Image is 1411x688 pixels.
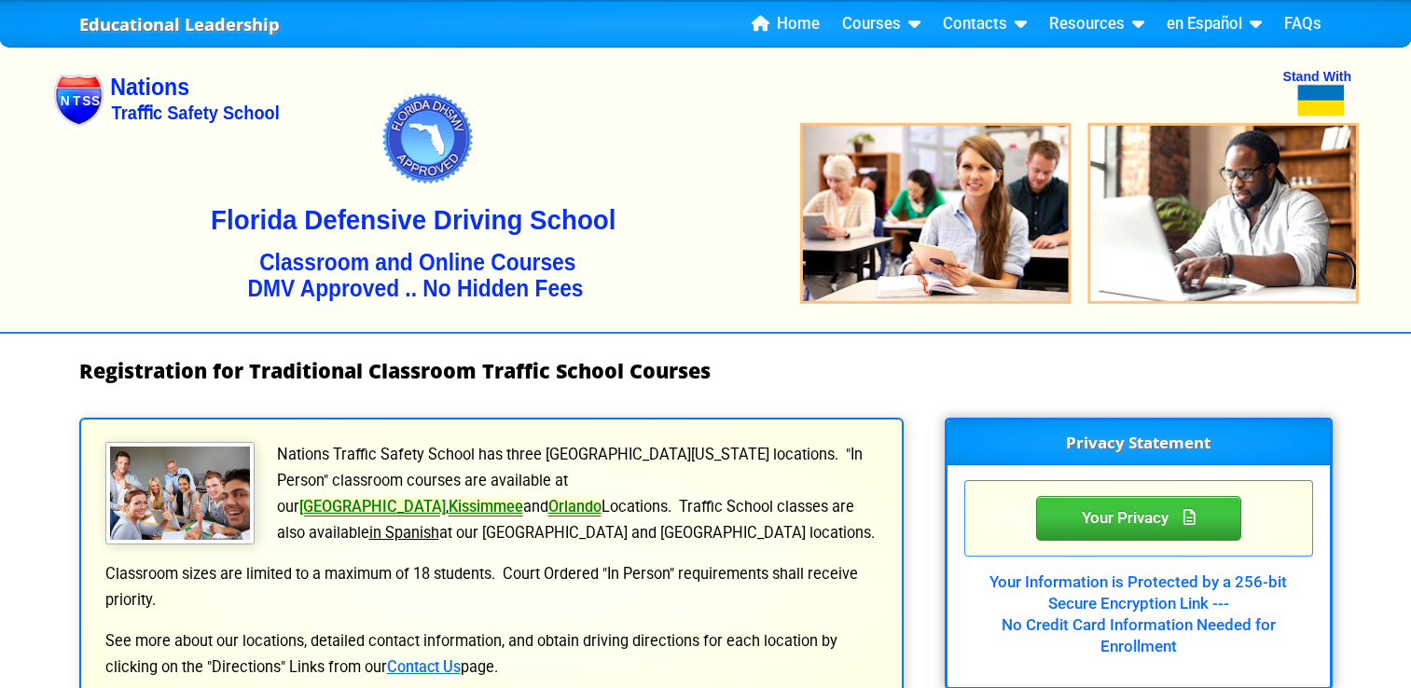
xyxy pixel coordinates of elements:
[104,442,879,546] p: Nations Traffic Safety School has three [GEOGRAPHIC_DATA][US_STATE] locations. "In Person" classr...
[835,10,928,38] a: Courses
[105,442,255,544] img: Traffic School Students
[299,498,446,516] a: [GEOGRAPHIC_DATA]
[1036,505,1241,528] a: Your Privacy
[964,557,1313,658] div: Your Information is Protected by a 256-bit Secure Encryption Link --- No Credit Card Information ...
[369,524,439,542] u: in Spanish
[387,658,461,676] a: Contact Us
[449,498,523,516] a: Kissimmee
[53,34,1359,332] img: Nations Traffic School - Your DMV Approved Florida Traffic School
[1042,10,1152,38] a: Resources
[548,498,602,516] a: Orlando
[1277,10,1329,38] a: FAQs
[104,628,879,681] p: See more about our locations, detailed contact information, and obtain driving directions for eac...
[744,10,827,38] a: Home
[1159,10,1269,38] a: en Español
[104,561,879,613] p: Classroom sizes are limited to a maximum of 18 students. Court Ordered "In Person" requirements s...
[79,9,280,40] a: Educational Leadership
[1036,496,1241,541] div: Privacy Statement
[79,360,1333,382] h1: Registration for Traditional Classroom Traffic School Courses
[948,420,1330,465] h3: Privacy Statement
[935,10,1034,38] a: Contacts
